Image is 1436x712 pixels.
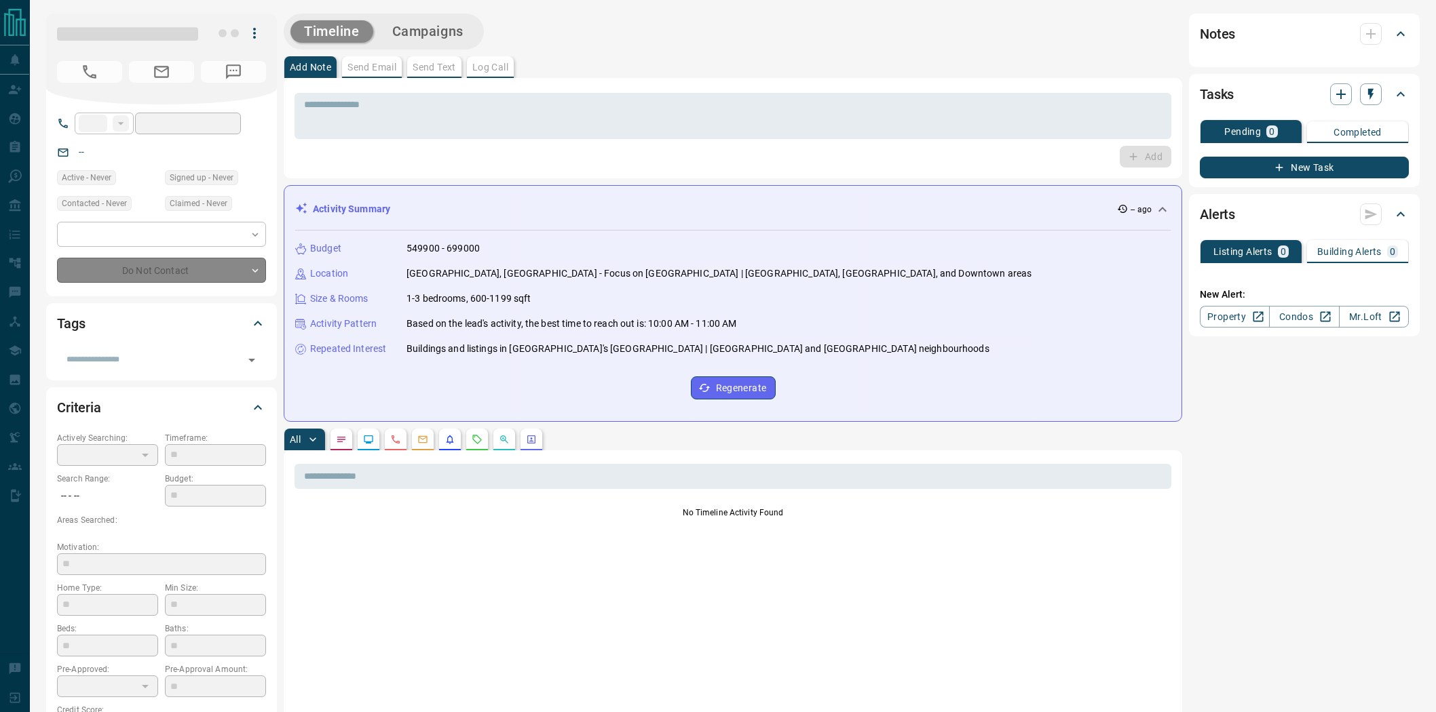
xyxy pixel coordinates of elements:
[1200,83,1234,105] h2: Tasks
[242,351,261,370] button: Open
[1269,306,1339,328] a: Condos
[165,663,266,675] p: Pre-Approval Amount:
[691,376,776,399] button: Regenerate
[1281,247,1286,256] p: 0
[165,582,266,594] p: Min Size:
[57,485,158,507] p: -- - --
[290,20,373,43] button: Timeline
[1224,127,1261,136] p: Pending
[295,197,1171,222] div: Activity Summary-- ago
[295,507,1171,519] p: No Timeline Activity Found
[62,171,111,184] span: Active - Never
[407,241,480,256] p: 549900 - 699000
[57,313,85,334] h2: Tags
[57,307,266,340] div: Tags
[1200,203,1235,225] h2: Alerts
[1200,157,1409,178] button: New Task
[407,317,737,331] p: Based on the lead's activity, the best time to reach out is: 10:00 AM - 11:00 AM
[445,434,455,445] svg: Listing Alerts
[170,171,233,184] span: Signed up - Never
[57,622,158,635] p: Beds:
[57,541,266,553] p: Motivation:
[57,514,266,526] p: Areas Searched:
[57,663,158,675] p: Pre-Approved:
[379,20,477,43] button: Campaigns
[472,434,483,445] svg: Requests
[310,266,348,281] p: Location
[1200,288,1409,302] p: New Alert:
[1200,23,1235,45] h2: Notes
[62,197,127,210] span: Contacted - Never
[407,292,531,306] p: 1-3 bedrooms, 600-1199 sqft
[290,62,331,72] p: Add Note
[310,317,377,331] p: Activity Pattern
[170,197,227,210] span: Claimed - Never
[313,202,390,216] p: Activity Summary
[336,434,347,445] svg: Notes
[201,61,266,83] span: No Number
[417,434,428,445] svg: Emails
[1200,18,1409,50] div: Notes
[1200,306,1270,328] a: Property
[310,292,369,306] p: Size & Rooms
[57,432,158,444] p: Actively Searching:
[363,434,374,445] svg: Lead Browsing Activity
[526,434,537,445] svg: Agent Actions
[499,434,510,445] svg: Opportunities
[1269,127,1274,136] p: 0
[57,397,101,418] h2: Criteria
[1339,306,1409,328] a: Mr.Loft
[57,391,266,424] div: Criteria
[57,473,158,485] p: Search Range:
[165,432,266,444] p: Timeframe:
[57,61,122,83] span: No Number
[310,241,341,256] p: Budget
[129,61,194,83] span: No Email
[79,146,84,157] a: --
[165,622,266,635] p: Baths:
[1213,247,1272,256] p: Listing Alerts
[407,342,989,356] p: Buildings and listings in [GEOGRAPHIC_DATA]'s [GEOGRAPHIC_DATA] | [GEOGRAPHIC_DATA] and [GEOGRAPH...
[57,258,266,283] div: Do Not Contact
[165,473,266,485] p: Budget:
[1390,247,1395,256] p: 0
[57,582,158,594] p: Home Type:
[1334,127,1382,137] p: Completed
[1200,78,1409,111] div: Tasks
[1131,203,1152,216] p: -- ago
[1200,198,1409,231] div: Alerts
[290,435,301,444] p: All
[310,342,386,356] p: Repeated Interest
[407,266,1032,281] p: [GEOGRAPHIC_DATA], [GEOGRAPHIC_DATA] - Focus on [GEOGRAPHIC_DATA] | [GEOGRAPHIC_DATA], [GEOGRAPHI...
[390,434,401,445] svg: Calls
[1317,247,1382,256] p: Building Alerts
